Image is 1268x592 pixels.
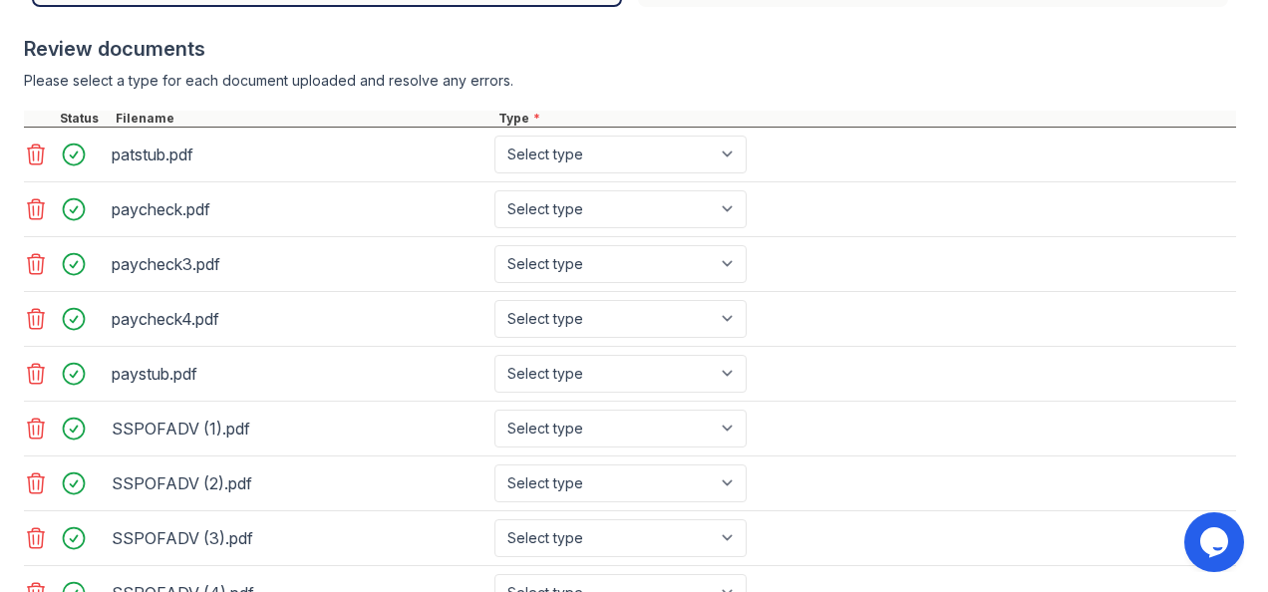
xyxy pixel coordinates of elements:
[112,139,486,170] div: patstub.pdf
[56,111,112,127] div: Status
[24,35,1236,63] div: Review documents
[112,303,486,335] div: paycheck4.pdf
[1184,512,1248,572] iframe: chat widget
[112,111,494,127] div: Filename
[24,71,1236,91] div: Please select a type for each document uploaded and resolve any errors.
[112,193,486,225] div: paycheck.pdf
[112,248,486,280] div: paycheck3.pdf
[112,522,486,554] div: SSPOFADV (3).pdf
[112,358,486,390] div: paystub.pdf
[112,467,486,499] div: SSPOFADV (2).pdf
[494,111,1236,127] div: Type
[112,413,486,444] div: SSPOFADV (1).pdf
